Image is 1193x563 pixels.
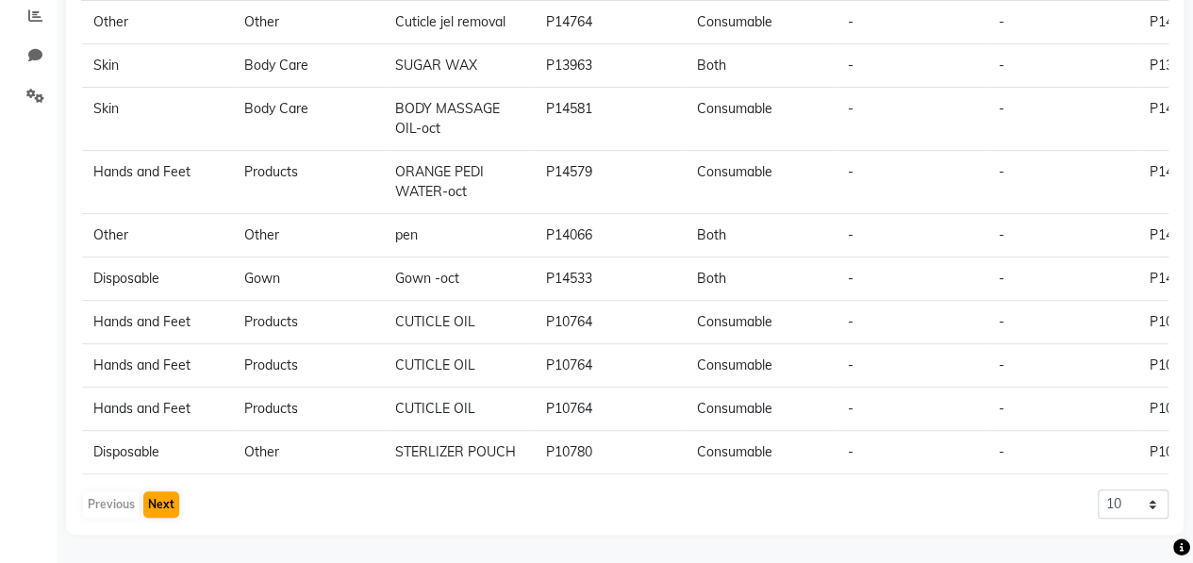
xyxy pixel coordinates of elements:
[233,344,384,388] td: Products
[837,301,987,344] td: -
[686,44,837,88] td: Both
[233,44,384,88] td: Body Care
[686,388,837,431] td: Consumable
[686,214,837,257] td: Both
[686,431,837,474] td: Consumable
[837,344,987,388] td: -
[535,344,686,388] td: P10764
[837,88,987,151] td: -
[82,257,233,301] td: Disposable
[395,400,475,417] span: CUTICLE OIL
[395,270,459,287] span: Gown -oct
[535,214,686,257] td: P14066
[987,431,1138,474] td: -
[82,88,233,151] td: Skin
[535,301,686,344] td: P10764
[395,226,418,243] span: pen
[82,44,233,88] td: Skin
[535,431,686,474] td: P10780
[233,257,384,301] td: Gown
[987,214,1138,257] td: -
[82,344,233,388] td: Hands and Feet
[686,88,837,151] td: Consumable
[535,257,686,301] td: P14533
[395,13,505,30] span: Cuticle jel removal
[837,431,987,474] td: -
[987,88,1138,151] td: -
[233,431,384,474] td: Other
[82,151,233,214] td: Hands and Feet
[395,443,516,460] span: STERLIZER POUCH
[987,151,1138,214] td: -
[395,57,477,74] span: SUGAR WAX
[143,491,179,518] button: Next
[686,301,837,344] td: Consumable
[987,344,1138,388] td: -
[686,151,837,214] td: Consumable
[686,344,837,388] td: Consumable
[233,88,384,151] td: Body Care
[535,44,686,88] td: P13963
[535,151,686,214] td: P14579
[233,388,384,431] td: Products
[837,151,987,214] td: -
[987,301,1138,344] td: -
[395,163,484,200] span: ORANGE PEDI WATER-oct
[535,388,686,431] td: P10764
[837,214,987,257] td: -
[233,214,384,257] td: Other
[686,257,837,301] td: Both
[987,257,1138,301] td: -
[82,214,233,257] td: Other
[82,431,233,474] td: Disposable
[987,388,1138,431] td: -
[535,88,686,151] td: P14581
[395,356,475,373] span: CUTICLE OIL
[82,301,233,344] td: Hands and Feet
[233,151,384,214] td: Products
[233,301,384,344] td: Products
[395,313,475,330] span: CUTICLE OIL
[395,100,500,137] span: BODY MASSAGE OIL-oct
[987,44,1138,88] td: -
[837,257,987,301] td: -
[837,44,987,88] td: -
[82,388,233,431] td: Hands and Feet
[837,388,987,431] td: -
